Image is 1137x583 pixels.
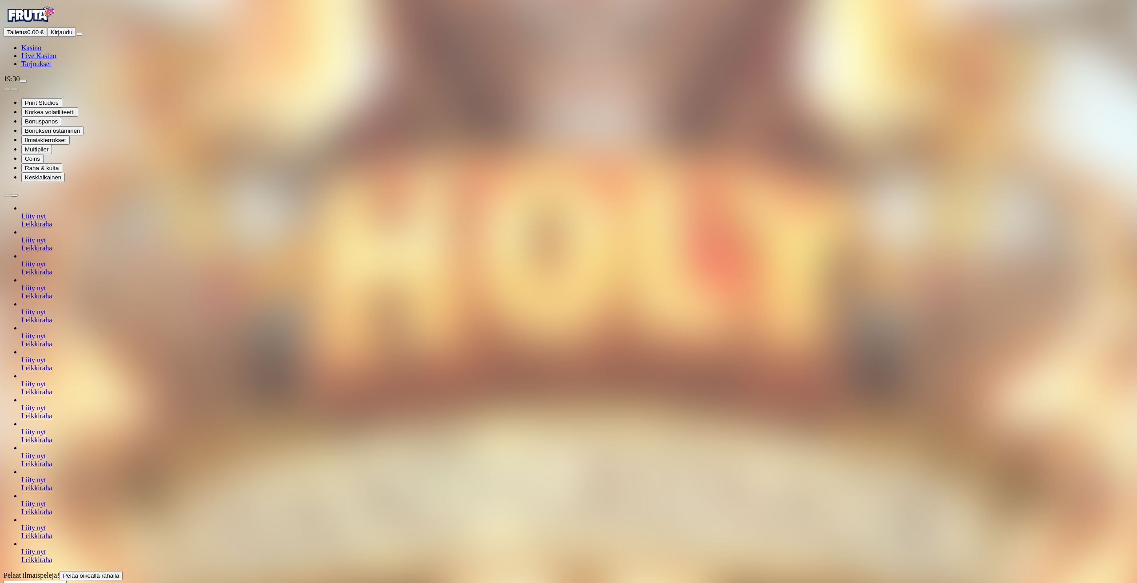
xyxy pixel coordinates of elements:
[21,284,46,292] a: Liity nyt
[21,126,83,135] button: Bonuksen ostaminen
[4,44,1133,68] nav: Main menu
[4,28,47,37] button: Talletusplus icon0.00 €
[25,165,59,171] span: Raha & kulta
[51,29,72,36] span: Kirjaudu
[4,4,1133,68] nav: Primary
[63,572,119,579] span: Pelaa oikealla rahalla
[21,44,41,52] a: Kasino
[21,508,52,516] a: Leikkiraha
[21,364,52,372] a: Leikkiraha
[21,308,46,316] a: Liity nyt
[21,460,52,468] a: Leikkiraha
[21,98,62,107] button: Print Studios
[21,388,52,396] a: Leikkiraha
[21,332,46,340] a: Liity nyt
[21,500,46,508] a: Liity nyt
[21,428,46,436] a: Liity nyt
[25,127,80,134] span: Bonuksen ostaminen
[4,194,11,197] button: prev slide
[25,174,61,181] span: Keskiaikainen
[21,340,52,348] a: Leikkiraha
[21,316,52,324] a: Leikkiraha
[60,571,123,580] button: Pelaa oikealla rahalla
[21,524,46,531] a: Liity nyt
[21,236,46,244] a: Liity nyt
[27,29,44,36] span: 0.00 €
[21,220,52,228] a: Leikkiraha
[21,268,52,276] a: Leikkiraha
[11,194,18,197] button: next slide
[21,476,46,484] a: Liity nyt
[20,80,27,83] button: live-chat
[25,137,66,143] span: Ilmaiskierrokset
[21,436,52,444] a: Leikkiraha
[21,117,61,126] button: Bonuspanos
[21,412,52,420] a: Leikkiraha
[25,146,48,153] span: Multiplier
[21,452,46,460] a: Liity nyt
[21,135,70,145] button: Ilmaiskierrokset
[4,20,57,27] a: Fruta
[21,154,44,163] button: Coins
[47,28,76,37] button: Kirjaudu
[21,292,52,300] a: Leikkiraha
[21,163,62,173] button: Raha & kulta
[7,29,27,36] span: Talletus
[21,212,46,220] a: Liity nyt
[4,75,20,83] span: 19:30
[4,4,57,26] img: Fruta
[21,244,52,252] a: Leikkiraha
[21,60,51,67] a: Tarjoukset
[25,118,58,125] span: Bonuspanos
[21,260,46,268] a: Liity nyt
[21,52,56,59] a: Live Kasino
[25,155,40,162] span: Coins
[21,404,46,412] a: Liity nyt
[21,107,78,117] button: Korkea volatiliteetti
[21,145,52,154] button: Multiplier
[76,33,83,36] button: menu
[4,571,1133,580] div: Pelaat ilmaispelejä!
[21,173,65,182] button: Keskiaikainen
[21,532,52,539] a: Leikkiraha
[21,356,46,364] a: Liity nyt
[11,88,18,91] button: next slide
[21,484,52,492] a: Leikkiraha
[21,380,46,388] a: Liity nyt
[25,99,59,106] span: Print Studios
[4,88,11,91] button: prev slide
[21,556,52,563] a: Leikkiraha
[25,109,75,115] span: Korkea volatiliteetti
[21,548,46,555] a: Liity nyt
